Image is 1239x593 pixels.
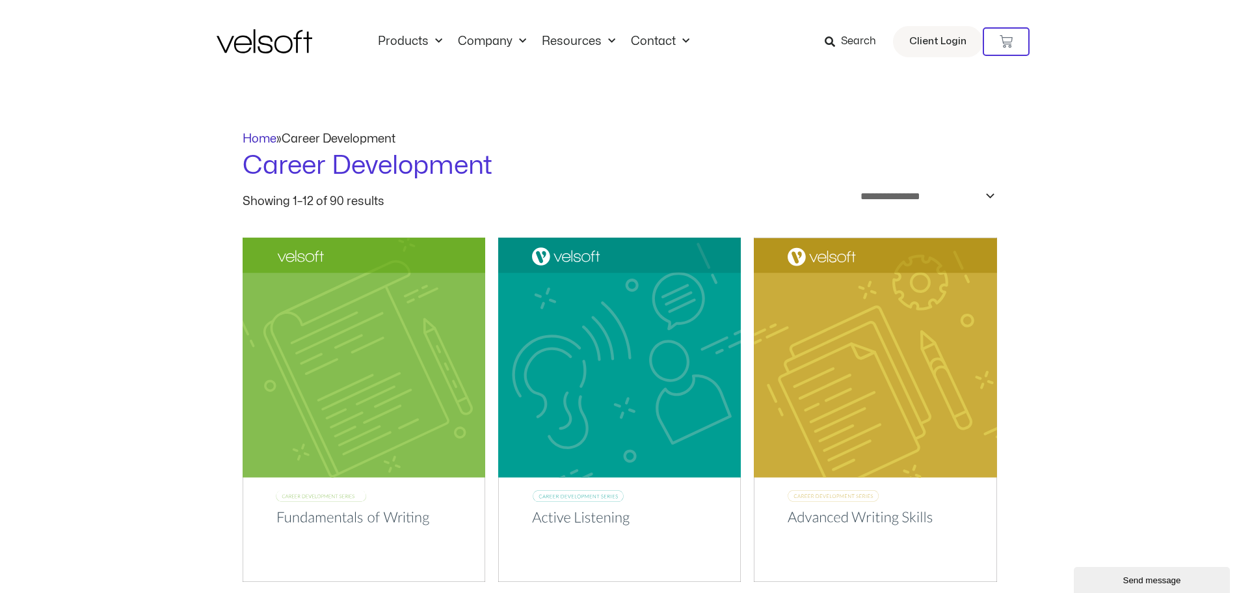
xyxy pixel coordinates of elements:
span: Client Login [909,33,966,50]
a: ContactMenu Toggle [623,34,697,49]
a: CompanyMenu Toggle [450,34,534,49]
h1: Career Development [243,148,997,184]
img: Fundamentals of Writing [243,238,485,582]
a: Search [825,31,885,53]
span: Search [841,33,876,50]
iframe: chat widget [1074,564,1232,593]
img: Velsoft Training Materials [217,29,312,53]
img: Advanced Writing Skills [754,238,996,583]
a: Client Login [893,26,983,57]
span: Career Development [282,133,395,145]
a: Home [243,133,276,145]
span: » [243,133,395,145]
select: Shop order [852,184,997,208]
img: Active Listening [498,238,741,582]
a: ProductsMenu Toggle [370,34,450,49]
nav: Menu [370,34,697,49]
a: ResourcesMenu Toggle [534,34,623,49]
p: Showing 1–12 of 90 results [243,196,384,208]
